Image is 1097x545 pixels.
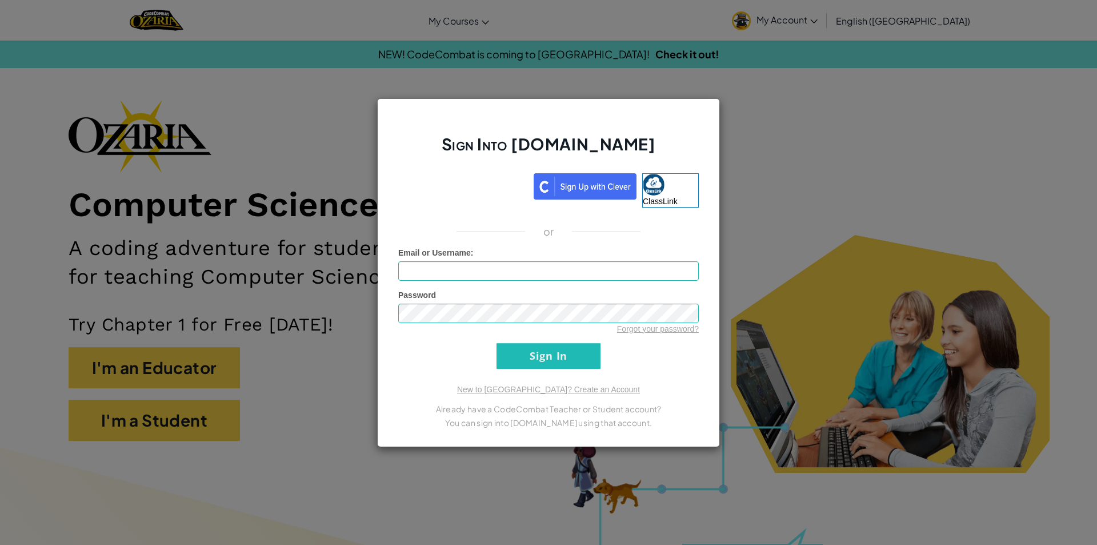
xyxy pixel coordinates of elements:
iframe: Sign in with Google Button [393,172,534,197]
a: Forgot your password? [617,324,699,333]
p: Already have a CodeCombat Teacher or Student account? [398,402,699,416]
p: or [543,225,554,238]
input: Sign In [497,343,600,369]
p: You can sign into [DOMAIN_NAME] using that account. [398,416,699,429]
span: ClassLink [643,197,678,206]
h2: Sign Into [DOMAIN_NAME] [398,133,699,166]
a: New to [GEOGRAPHIC_DATA]? Create an Account [457,385,640,394]
img: clever_sso_button@2x.png [534,173,636,200]
span: Password [398,291,436,300]
span: Email or Username [398,248,471,257]
label: : [398,247,474,258]
img: classlink-logo-small.png [643,174,664,196]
